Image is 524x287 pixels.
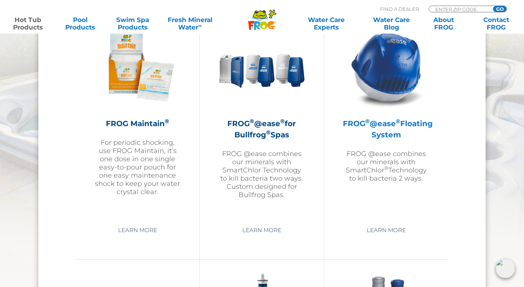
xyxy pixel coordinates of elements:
sup: ∞ [198,23,202,28]
a: FROG®@ease®for Bullfrog®SpasFROG @ease combines our minerals with SmartChlor Technology to kill b... [218,24,305,218]
sup: ® [165,118,169,125]
h2: FROG @ease for Bullfrog Spas [218,118,305,140]
sup: ® [250,118,254,125]
a: Water CareExperts [293,16,360,31]
img: bullfrog-product-hero-300x300.png [218,24,305,110]
a: PoolProducts [60,16,101,31]
p: For periodic shocking, use FROG Maintain, it’s one dose in one single easy-to-pour pouch for one ... [94,138,181,196]
sup: ® [384,165,388,171]
img: openIcon [496,259,515,278]
a: Hot TubProducts [7,16,48,31]
a: Learn More [234,224,290,237]
h2: FROG Maintain [94,118,181,129]
sup: ® [266,129,271,136]
a: Learn More [110,224,166,237]
a: Fresh MineralWater∞ [165,16,216,31]
h2: FROG @ease Floating System [343,118,430,140]
a: Learn More [358,224,414,237]
input: Zip Code Form [435,6,485,12]
a: Swim SpaProducts [112,16,153,31]
input: GO [493,6,506,12]
img: Frog_Maintain_Hero-2-v2-300x300.png [94,24,181,110]
p: FROG @ease combines our minerals with SmartChlor Technology to kill bacteria two ways. Custom des... [218,150,305,199]
a: FROG®@ease®Floating SystemFROG @ease combines our minerals with SmartChlor®Technology to kill bac... [343,24,430,218]
sup: ® [365,118,370,125]
a: AboutFROG [423,16,464,31]
a: Water CareBlog [371,16,412,31]
p: Find A Dealer [380,6,419,12]
a: ContactFROG [476,16,517,31]
p: FROG @ease combines our minerals with SmartChlor Technology to kill bacteria 2 ways. [343,150,430,183]
a: FROG Maintain®For periodic shocking, use FROG Maintain, it’s one dose in one single easy-to-pour ... [94,24,181,218]
sup: ® [396,118,400,125]
sup: ® [280,118,285,125]
img: hot-tub-product-atease-system-300x300.png [343,24,429,110]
